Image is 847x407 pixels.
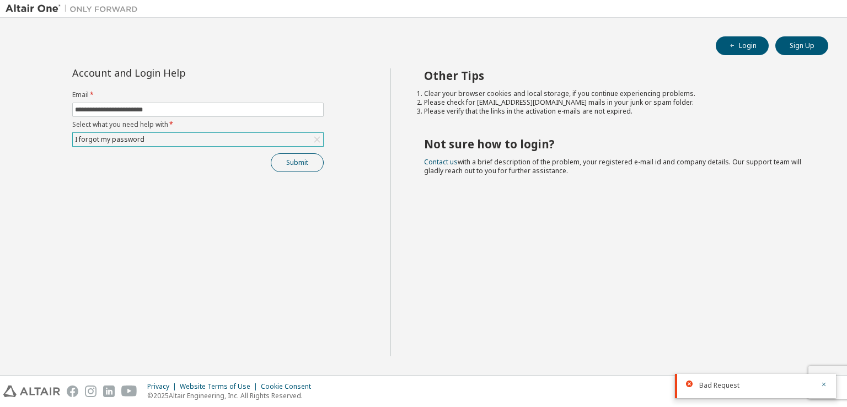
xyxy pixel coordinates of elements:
label: Email [72,90,324,99]
div: Account and Login Help [72,68,274,77]
div: I forgot my password [73,133,146,146]
div: Cookie Consent [261,382,318,391]
a: Contact us [424,157,458,167]
div: Website Terms of Use [180,382,261,391]
img: youtube.svg [121,385,137,397]
li: Clear your browser cookies and local storage, if you continue experiencing problems. [424,89,809,98]
div: Privacy [147,382,180,391]
button: Login [716,36,769,55]
img: instagram.svg [85,385,97,397]
h2: Other Tips [424,68,809,83]
li: Please check for [EMAIL_ADDRESS][DOMAIN_NAME] mails in your junk or spam folder. [424,98,809,107]
label: Select what you need help with [72,120,324,129]
img: Altair One [6,3,143,14]
li: Please verify that the links in the activation e-mails are not expired. [424,107,809,116]
img: linkedin.svg [103,385,115,397]
h2: Not sure how to login? [424,137,809,151]
span: Bad Request [699,381,739,390]
div: I forgot my password [73,133,323,146]
p: © 2025 Altair Engineering, Inc. All Rights Reserved. [147,391,318,400]
span: with a brief description of the problem, your registered e-mail id and company details. Our suppo... [424,157,801,175]
img: altair_logo.svg [3,385,60,397]
img: facebook.svg [67,385,78,397]
button: Submit [271,153,324,172]
button: Sign Up [775,36,828,55]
